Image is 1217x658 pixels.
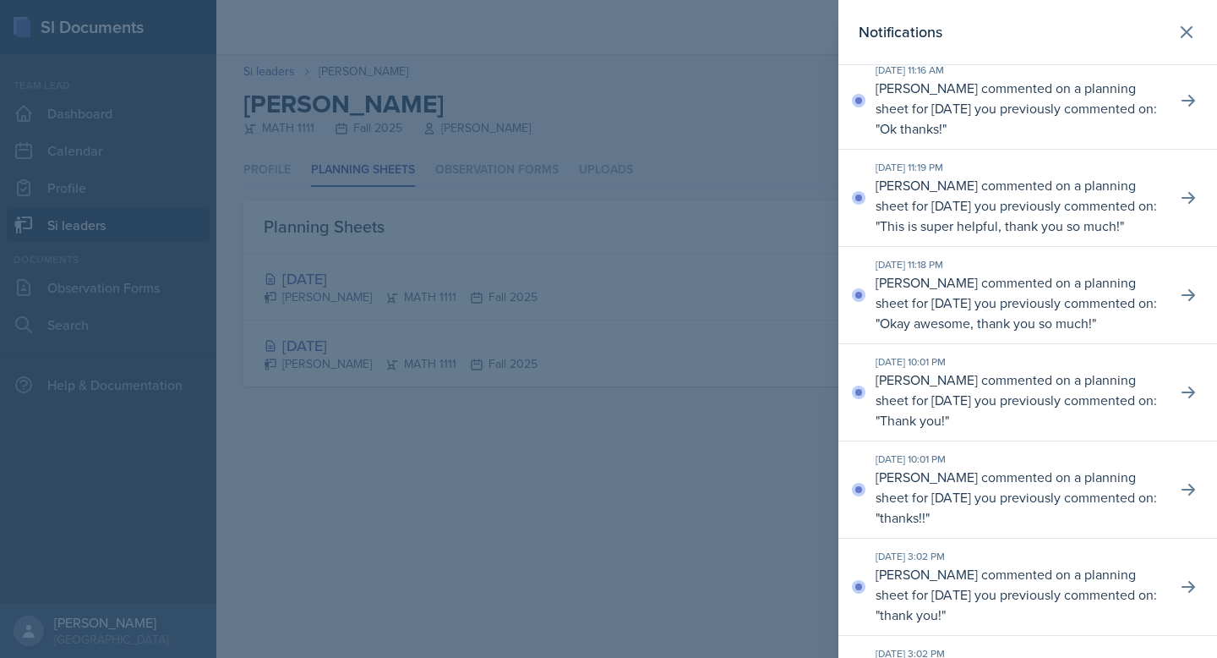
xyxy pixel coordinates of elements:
p: [PERSON_NAME] commented on a planning sheet for [DATE] you previously commented on: " " [876,467,1163,528]
h2: Notifications [859,20,942,44]
p: Thank you! [880,411,945,430]
div: [DATE] 3:02 PM [876,549,1163,564]
p: thank you! [880,606,941,624]
p: This is super helpful, thank you so much! [880,217,1120,235]
p: [PERSON_NAME] commented on a planning sheet for [DATE] you previously commented on: " " [876,78,1163,139]
p: [PERSON_NAME] commented on a planning sheet for [DATE] you previously commented on: " " [876,175,1163,236]
div: [DATE] 11:19 PM [876,160,1163,175]
p: Ok thanks! [880,119,942,138]
p: [PERSON_NAME] commented on a planning sheet for [DATE] you previously commented on: " " [876,564,1163,625]
div: [DATE] 11:18 PM [876,257,1163,272]
p: [PERSON_NAME] commented on a planning sheet for [DATE] you previously commented on: " " [876,272,1163,333]
p: [PERSON_NAME] commented on a planning sheet for [DATE] you previously commented on: " " [876,370,1163,430]
p: thanks!! [880,508,925,527]
div: [DATE] 10:01 PM [876,452,1163,467]
p: Okay awesome, thank you so much! [880,314,1092,332]
div: [DATE] 11:16 AM [876,63,1163,78]
div: [DATE] 10:01 PM [876,354,1163,370]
